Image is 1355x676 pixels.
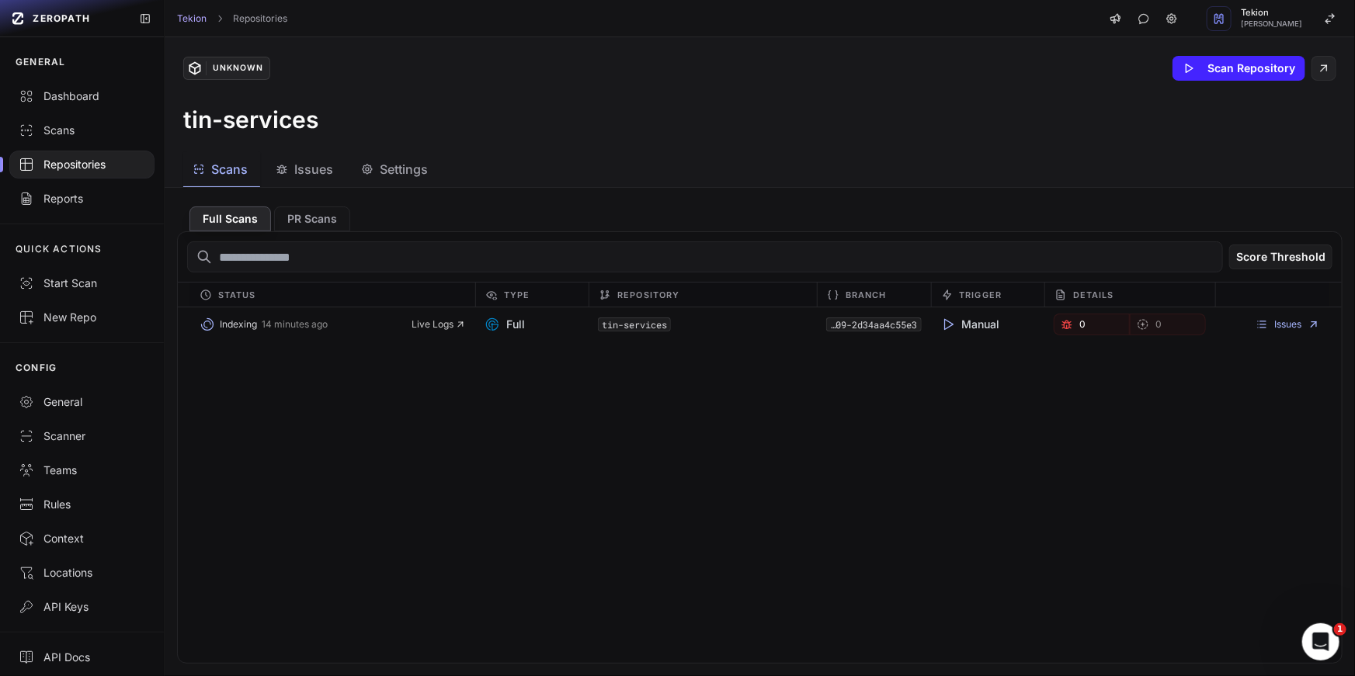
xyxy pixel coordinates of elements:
div: Repository [589,283,816,307]
a: Issues [1256,318,1320,331]
span: Scans [211,160,248,179]
button: Live Logs [412,318,466,331]
button: Full Scans [189,206,271,231]
span: Indexing [220,318,257,331]
p: CONFIG [16,362,57,374]
h3: tin-services [183,106,318,133]
p: GENERAL [16,56,65,68]
div: Reports [19,191,145,206]
div: Dashboard [19,88,145,104]
div: Trigger [931,283,1045,307]
div: Rules [19,497,145,512]
a: ZEROPATH [6,6,127,31]
div: Context [19,531,145,546]
div: Branch [817,283,931,307]
span: Issues [294,160,333,179]
span: Tekion [1241,9,1302,17]
div: Status [190,283,475,307]
button: Scan Repository [1173,56,1305,81]
button: PR Scans [274,206,350,231]
p: QUICK ACTIONS [16,243,102,255]
span: Manual [940,317,1000,332]
span: [PERSON_NAME] [1241,20,1302,28]
button: Score Threshold [1229,244,1332,269]
div: API Keys [19,599,145,615]
span: 14 minutes ago [262,318,328,331]
a: Tekion [177,12,207,25]
div: Teams [19,463,145,478]
span: Full [485,317,525,332]
button: ed1ccf72-d9f0-4cad-9c09-2d34aa4c55e3 [826,317,922,331]
div: Repositories [19,157,145,172]
div: Unknown [206,61,269,75]
span: 0 [1079,318,1086,331]
div: Start Scan [19,276,145,291]
div: Scanner [19,428,145,444]
button: Indexing 14 minutes ago [200,314,412,335]
div: Indexing 14 minutes ago Live Logs Full tin-services ed1ccf72-d9f0-4cad-9c09-2d34aa4c55e3 Manual 0... [178,307,1342,341]
span: 1 [1334,623,1346,636]
span: ZEROPATH [33,12,90,25]
code: tin-services [598,317,671,331]
span: 0 [1155,318,1162,331]
svg: chevron right, [214,13,225,24]
nav: breadcrumb [177,12,287,25]
iframe: Intercom live chat [1302,623,1339,660]
div: Details [1044,283,1215,307]
span: Settings [380,160,428,179]
div: Locations [19,565,145,581]
div: Type [475,283,589,307]
div: API Docs [19,650,145,665]
div: Scans [19,123,145,138]
a: Repositories [233,12,287,25]
div: New Repo [19,310,145,325]
a: 0 [1130,314,1206,335]
div: General [19,394,145,410]
a: 0 [1054,314,1130,335]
